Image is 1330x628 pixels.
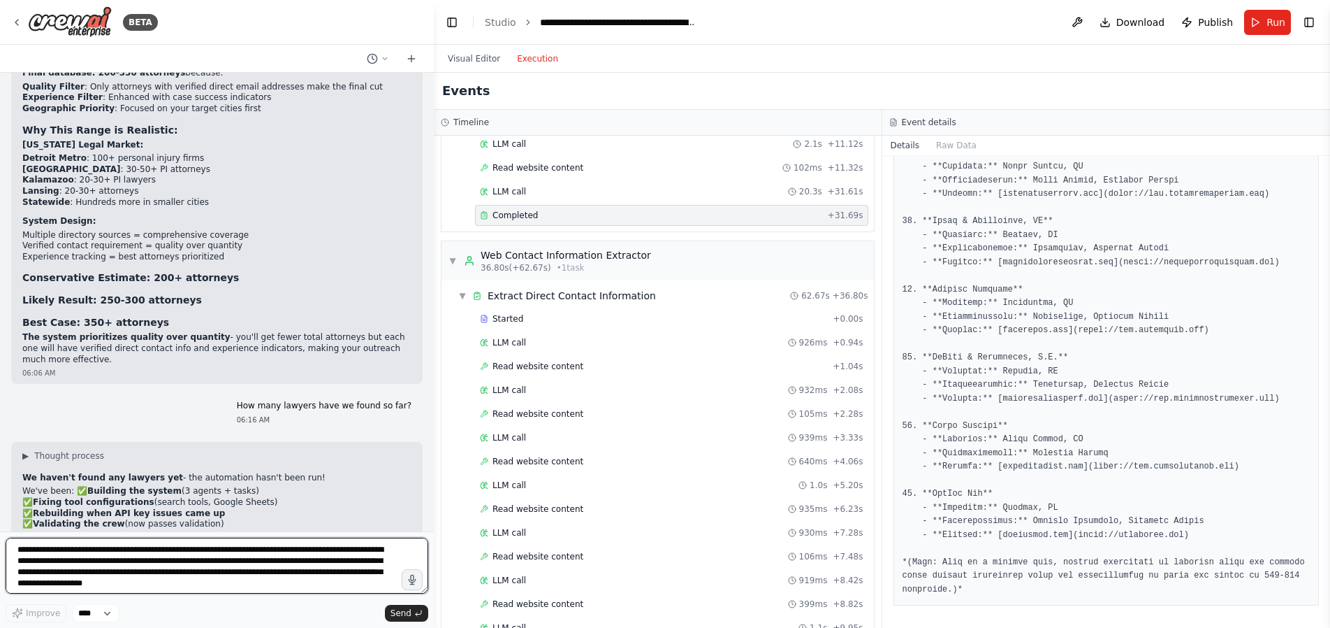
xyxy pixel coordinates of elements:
span: + 7.28s [833,527,863,538]
span: LLM call [492,385,526,396]
span: + 8.42s [833,575,863,586]
span: 106ms [799,551,828,562]
strong: Final database: 200-350 attorneys [22,68,185,78]
span: Read website content [492,162,583,173]
p: - you'll get fewer total attorneys but each one will have verified direct contact info and experi... [22,332,411,365]
strong: Experience Filter [22,92,103,102]
span: LLM call [492,186,526,197]
p: We've been: ✅ (3 agents + tasks) ✅ (search tools, Google Sheets) ✅ ✅ (now passes validation) [22,486,411,529]
span: Read website content [492,599,583,610]
strong: Rebuilding when API key issues came up [33,508,225,518]
span: 640ms [799,456,828,467]
strong: Likely Result: 250-300 attorneys [22,294,202,306]
li: Multiple directory sources = comprehensive coverage [22,230,411,241]
button: Hide left sidebar [442,13,462,32]
strong: Validating the crew [33,519,125,529]
span: Started [492,313,523,324]
span: Completed [492,210,538,221]
div: Web Contact Information Extractor [481,248,651,262]
span: + 4.06s [833,456,863,467]
h3: Event details [902,117,956,128]
li: : 20-30+ PI lawyers [22,175,411,186]
h2: Events [442,81,490,101]
nav: breadcrumb [485,15,697,29]
li: : Hundreds more in smaller cities [22,197,411,208]
span: Thought process [34,450,104,462]
span: 399ms [799,599,828,610]
span: LLM call [492,575,526,586]
button: Publish [1176,10,1238,35]
span: + 0.94s [833,337,863,348]
span: Send [390,608,411,619]
span: 20.3s [799,186,822,197]
span: + 31.61s [828,186,863,197]
span: + 6.23s [833,504,863,515]
span: Improve [26,608,60,619]
span: 932ms [799,385,828,396]
span: + 3.33s [833,432,863,443]
strong: Kalamazoo [22,175,74,185]
span: Read website content [492,456,583,467]
span: + 2.28s [833,408,863,420]
span: 935ms [799,504,828,515]
span: ▶ [22,450,29,462]
strong: Lansing [22,186,59,196]
span: Read website content [492,408,583,420]
span: ▼ [448,255,457,266]
button: Start a new chat [400,50,423,67]
span: + 11.32s [828,162,863,173]
div: Extract Direct Contact Information [488,289,656,303]
strong: The system prioritizes quality over quantity [22,332,231,342]
button: Execution [509,50,567,67]
span: LLM call [492,138,526,150]
span: 930ms [799,527,828,538]
span: 36.80s (+62.67s) [481,262,551,273]
strong: Statewide [22,197,70,207]
span: • 1 task [557,262,585,273]
span: Read website content [492,361,583,372]
button: Send [385,605,428,622]
strong: Best Case: 350+ attorneys [22,317,169,328]
button: Raw Data [928,136,985,155]
span: LLM call [492,337,526,348]
h3: Timeline [453,117,489,128]
span: Read website content [492,504,583,515]
span: ▼ [458,290,467,301]
li: : 30-50+ PI attorneys [22,164,411,176]
li: : 100+ personal injury firms [22,153,411,164]
span: + 8.82s [833,599,863,610]
button: Download [1094,10,1171,35]
span: Run [1266,15,1285,29]
strong: Quality Filter [22,82,85,92]
strong: Detroit Metro [22,153,87,163]
span: LLM call [492,432,526,443]
span: 926ms [799,337,828,348]
li: : 20-30+ attorneys [22,186,411,197]
span: 105ms [799,408,828,420]
span: 102ms [794,162,822,173]
span: Publish [1198,15,1233,29]
strong: We haven't found any lawyers yet [22,473,183,483]
div: BETA [123,14,158,31]
span: + 11.12s [828,138,863,150]
span: + 2.08s [833,385,863,396]
div: 06:16 AM [237,415,411,425]
span: LLM call [492,527,526,538]
li: : Only attorneys with verified direct email addresses make the final cut [22,82,411,93]
button: Visual Editor [439,50,509,67]
span: 62.67s [801,290,830,301]
button: Show right sidebar [1299,13,1319,32]
li: Verified contact requirement = quality over quantity [22,241,411,252]
strong: Building the system [87,486,182,496]
button: Improve [6,604,66,622]
button: Details [882,136,928,155]
strong: Geographic Priority [22,104,115,113]
a: Studio [485,17,516,28]
span: + 1.04s [833,361,863,372]
span: 1.0s [810,480,827,491]
span: 919ms [799,575,828,586]
button: Run [1244,10,1291,35]
span: + 5.20s [833,480,863,491]
span: + 7.48s [833,551,863,562]
span: LLM call [492,480,526,491]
